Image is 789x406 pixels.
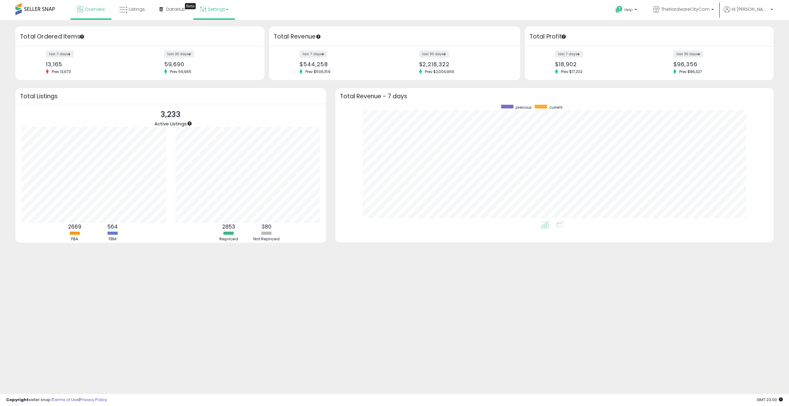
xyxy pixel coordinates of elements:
label: last 7 days [555,51,583,58]
i: Get Help [615,6,623,13]
h3: Total Listings [20,94,321,99]
span: Prev: $2,004,969 [422,69,457,74]
h3: Total Revenue [274,32,516,41]
span: Prev: $86,327 [676,69,705,74]
a: Help [611,1,643,20]
span: TheHardwareCityCom [661,6,709,12]
div: Tooltip anchor [561,34,566,39]
span: Hi [PERSON_NAME] [732,6,769,12]
span: Overview [85,6,105,12]
h3: Total Profit [529,32,769,41]
label: last 30 days [673,51,703,58]
div: 13,165 [46,61,135,67]
div: $544,258 [300,61,390,67]
span: Prev: $506,159 [302,69,333,74]
p: 3,233 [154,109,187,120]
span: Listings [129,6,145,12]
b: 564 [108,223,118,230]
span: Prev: 56,965 [167,69,194,74]
span: Prev: $17,202 [558,69,586,74]
div: FBA [56,236,93,242]
label: last 30 days [164,51,194,58]
span: DataHub [166,6,186,12]
span: Help [624,7,633,12]
b: 2853 [222,223,235,230]
label: last 7 days [300,51,327,58]
label: last 7 days [46,51,74,58]
h3: Total Ordered Items [20,32,260,41]
div: $2,218,322 [419,61,509,67]
div: 59,690 [164,61,254,67]
div: $96,356 [673,61,763,67]
b: 380 [261,223,272,230]
div: Tooltip anchor [79,34,85,39]
div: Tooltip anchor [316,34,321,39]
div: Tooltip anchor [185,3,196,9]
span: Active Listings [154,120,187,127]
div: $18,902 [555,61,644,67]
span: current [549,105,562,110]
div: Tooltip anchor [187,121,192,126]
div: FBM [94,236,131,242]
span: Prev: 13,673 [49,69,74,74]
label: last 30 days [419,51,449,58]
span: previous [516,105,532,110]
div: Not Repriced [248,236,285,242]
h3: Total Revenue - 7 days [340,94,769,99]
div: Repriced [210,236,247,242]
b: 2669 [68,223,81,230]
a: Hi [PERSON_NAME] [724,6,773,20]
